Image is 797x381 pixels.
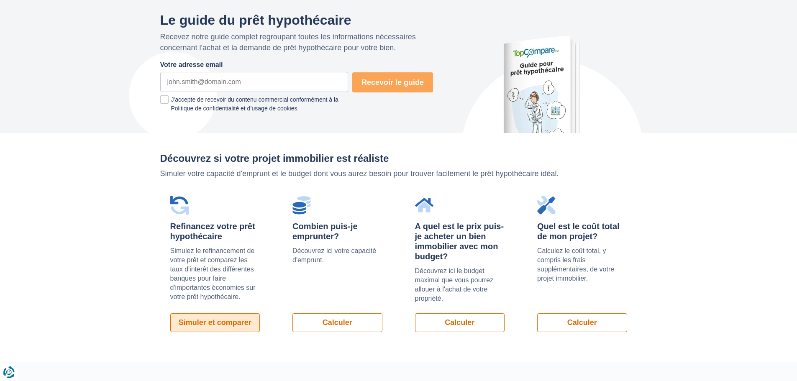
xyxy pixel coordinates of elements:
div: A quel est le prix puis-je acheter un bien immobilier avec mon budget? [415,221,505,261]
p: Simuler votre capacité d'emprunt et le budget dont vous aurez besoin pour trouver facilement le p... [160,169,637,179]
h2: Le guide du prêt hypothécaire [160,13,433,28]
a: Simuler et comparer [170,313,260,332]
input: john.smith@domain.com [160,72,348,92]
p: Calculez le coût total, y compris les frais supplémentaires, de votre projet immobilier. [537,246,627,283]
img: Le guide du prêt hypothécaire [495,30,587,133]
p: Simulez le refinancement de votre prêt et comparez les taux d'interêt des différentes banques pou... [170,246,260,302]
a: Calculer [537,313,627,332]
h2: Découvrez si votre projet immobilier est réaliste [160,153,637,164]
p: Découvrez ici le budget maximal que vous pourrez allouer à l'achat de votre propriété. [415,266,505,303]
a: Calculer [292,313,382,332]
button: Recevoir le guide [352,72,433,92]
img: Refinancez votre prêt hypothécaire [170,196,189,215]
p: Recevez notre guide complet regroupant toutes les informations nécessaires concernant l'achat et ... [160,32,433,53]
div: Refinancez votre prêt hypothécaire [170,221,260,241]
p: Découvrez ici votre capacité d'emprunt. [292,246,382,265]
img: A quel est le prix puis-je acheter un bien immobilier avec mon budget? [415,196,433,215]
img: Combien puis-je emprunter? [292,196,311,215]
img: Quel est le coût total de mon projet? [537,196,556,215]
div: Combien puis-je emprunter? [292,221,382,241]
label: J'accepte de recevoir du contenu commercial conformément à la Politique de confidentialité et d’u... [160,95,348,113]
div: Quel est le coût total de mon projet? [537,221,627,241]
a: Calculer [415,313,505,332]
label: Votre adresse email [160,60,223,70]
